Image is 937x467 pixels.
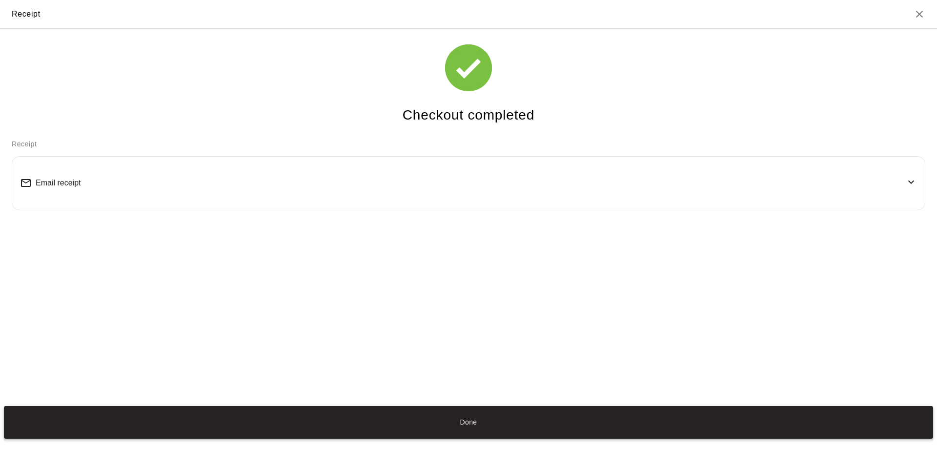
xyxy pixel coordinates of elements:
[914,8,925,20] button: Close
[12,139,925,149] p: Receipt
[403,107,534,124] h4: Checkout completed
[12,8,41,20] div: Receipt
[4,406,933,439] button: Done
[36,179,81,187] span: Email receipt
